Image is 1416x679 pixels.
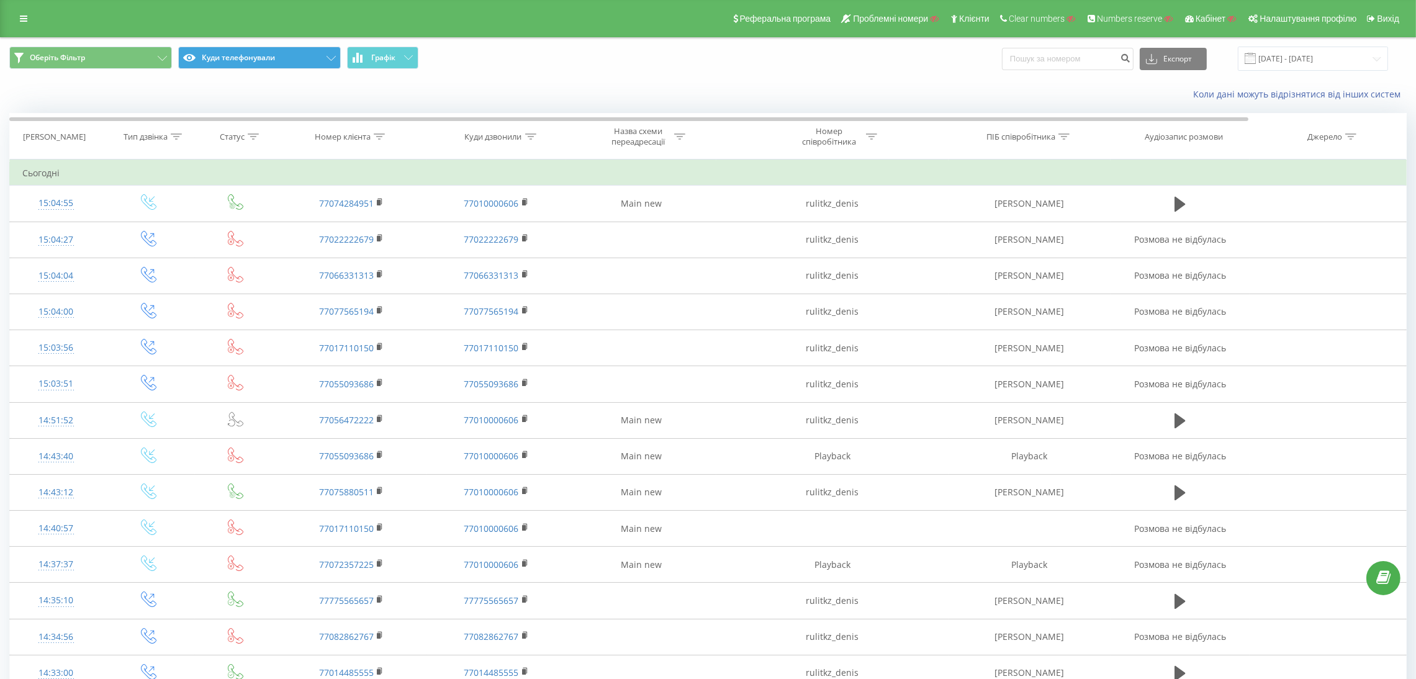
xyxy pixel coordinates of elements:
td: rulitkz_denis [716,258,948,294]
span: Numbers reserve [1097,14,1162,24]
a: 77056472222 [319,414,374,426]
td: [PERSON_NAME] [949,366,1111,402]
a: 77055093686 [319,450,374,462]
a: 77017110150 [319,342,374,354]
span: Розмова не відбулась [1134,559,1226,570]
a: 77017110150 [319,523,374,534]
a: 77010000606 [464,559,519,570]
a: 77010000606 [464,450,519,462]
td: Playback [716,438,948,474]
a: 77010000606 [464,523,519,534]
div: Номер клієнта [315,132,371,142]
span: Розмова не відбулась [1134,269,1226,281]
div: 14:43:40 [22,444,90,469]
span: Кабінет [1196,14,1226,24]
a: 77022222679 [464,233,519,245]
a: 77074284951 [319,197,374,209]
button: Куди телефонували [178,47,341,69]
a: 77010000606 [464,197,519,209]
span: Проблемні номери [853,14,928,24]
td: rulitkz_denis [716,402,948,438]
div: 15:04:00 [22,300,90,324]
td: [PERSON_NAME] [949,186,1111,222]
td: rulitkz_denis [716,583,948,619]
div: Аудіозапис розмови [1145,132,1224,142]
td: rulitkz_denis [716,330,948,366]
div: 15:04:55 [22,191,90,215]
a: 77014485555 [319,667,374,678]
td: [PERSON_NAME] [949,619,1111,655]
div: 14:34:56 [22,625,90,649]
a: Коли дані можуть відрізнятися вiд інших систем [1193,88,1407,100]
div: ПІБ співробітника [986,132,1055,142]
div: 14:35:10 [22,588,90,613]
span: Реферальна програма [740,14,831,24]
td: Playback [949,438,1111,474]
div: 15:03:51 [22,372,90,396]
a: 77055093686 [319,378,374,390]
td: rulitkz_denis [716,186,948,222]
td: Main new [566,474,717,510]
a: 77082862767 [319,631,374,642]
a: 77072357225 [319,559,374,570]
span: Розмова не відбулась [1134,450,1226,462]
a: 77066331313 [319,269,374,281]
td: [PERSON_NAME] [949,294,1111,330]
span: Розмова не відбулась [1134,523,1226,534]
a: 77082862767 [464,631,519,642]
a: 77775565657 [464,595,519,606]
span: Вихід [1378,14,1399,24]
div: Тип дзвінка [124,132,168,142]
td: Main new [566,511,717,547]
div: Номер співробітника [796,126,863,147]
div: Джерело [1307,132,1342,142]
a: 77077565194 [464,305,519,317]
td: [PERSON_NAME] [949,402,1111,438]
div: 15:04:04 [22,264,90,288]
a: 77066331313 [464,269,519,281]
span: Clear numbers [1009,14,1065,24]
button: Оберіть Фільтр [9,47,172,69]
span: Розмова не відбулась [1134,631,1226,642]
span: Графік [371,53,395,62]
a: 77010000606 [464,414,519,426]
td: [PERSON_NAME] [949,583,1111,619]
td: Playback [949,547,1111,583]
td: [PERSON_NAME] [949,330,1111,366]
td: [PERSON_NAME] [949,258,1111,294]
a: 77014485555 [464,667,519,678]
div: 14:43:12 [22,480,90,505]
span: Розмова не відбулась [1134,233,1226,245]
td: rulitkz_denis [716,366,948,402]
td: rulitkz_denis [716,474,948,510]
td: rulitkz_denis [716,619,948,655]
span: Розмова не відбулась [1134,305,1226,317]
td: rulitkz_denis [716,294,948,330]
td: Playback [716,547,948,583]
a: 77075880511 [319,486,374,498]
a: 77010000606 [464,486,519,498]
input: Пошук за номером [1002,48,1134,70]
td: Main new [566,402,717,438]
td: [PERSON_NAME] [949,474,1111,510]
div: 14:40:57 [22,516,90,541]
div: Назва схеми переадресації [605,126,671,147]
td: Main new [566,438,717,474]
a: 77077565194 [319,305,374,317]
span: Налаштування профілю [1260,14,1356,24]
a: 77775565657 [319,595,374,606]
div: 15:04:27 [22,228,90,252]
span: Клієнти [959,14,990,24]
div: Статус [220,132,245,142]
td: Main new [566,186,717,222]
div: 15:03:56 [22,336,90,360]
button: Експорт [1140,48,1207,70]
td: [PERSON_NAME] [949,222,1111,258]
span: Оберіть Фільтр [30,53,85,63]
span: Розмова не відбулась [1134,378,1226,390]
div: [PERSON_NAME] [23,132,86,142]
div: 14:37:37 [22,552,90,577]
a: 77055093686 [464,378,519,390]
button: Графік [347,47,418,69]
div: 14:51:52 [22,408,90,433]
